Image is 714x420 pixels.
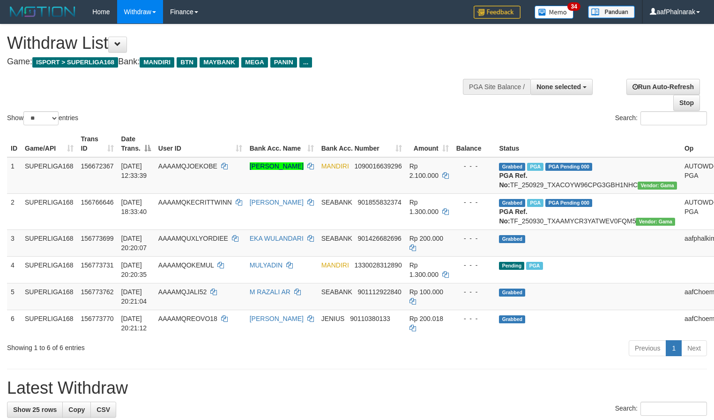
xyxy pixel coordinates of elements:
[406,130,453,157] th: Amount: activate to sort column ascending
[7,157,21,194] td: 1
[21,229,77,256] td: SUPERLIGA168
[463,79,530,95] div: PGA Site Balance /
[158,261,214,269] span: AAAAMQOKEMUL
[121,315,147,332] span: [DATE] 20:21:12
[640,402,707,416] input: Search:
[638,182,677,190] span: Vendor URL: https://trx31.1velocity.biz
[7,339,290,352] div: Showing 1 to 6 of 6 entries
[250,288,290,296] a: M RAZALI AR
[409,199,439,215] span: Rp 1.300.000
[545,163,592,171] span: PGA Pending
[77,130,118,157] th: Trans ID: activate to sort column ascending
[357,235,401,242] span: Copy 901426682696 to clipboard
[499,199,525,207] span: Grabbed
[177,57,197,68] span: BTN
[21,157,77,194] td: SUPERLIGA168
[321,261,349,269] span: MANDIRI
[158,199,232,206] span: AAAAMQKECRITTWINN
[7,130,21,157] th: ID
[7,34,467,53] h1: Withdraw List
[90,402,116,418] a: CSV
[530,79,593,95] button: None selected
[118,130,155,157] th: Date Trans.: activate to sort column descending
[21,130,77,157] th: Game/API: activate to sort column ascending
[158,162,217,170] span: AAAAMQJOEKOBE
[357,288,401,296] span: Copy 901112922840 to clipboard
[681,340,707,356] a: Next
[456,198,492,207] div: - - -
[499,262,524,270] span: Pending
[97,406,110,413] span: CSV
[456,234,492,243] div: - - -
[250,162,304,170] a: [PERSON_NAME]
[81,235,114,242] span: 156773699
[121,162,147,179] span: [DATE] 12:33:39
[121,261,147,278] span: [DATE] 20:20:35
[250,315,304,322] a: [PERSON_NAME]
[536,83,581,91] span: None selected
[409,235,443,242] span: Rp 200.000
[535,6,574,19] img: Button%20Memo.svg
[499,289,525,297] span: Grabbed
[545,199,592,207] span: PGA Pending
[615,111,707,125] label: Search:
[495,193,680,229] td: TF_250930_TXAAMYCR3YATWEV0FQM5
[495,157,680,194] td: TF_250929_TXACOYW96CPG3GBH1NHC
[7,256,21,283] td: 4
[32,57,118,68] span: ISPORT > SUPERLIGA168
[68,406,85,413] span: Copy
[7,283,21,310] td: 5
[527,199,543,207] span: Marked by aafheankoy
[241,57,268,68] span: MEGA
[321,162,349,170] span: MANDIRI
[526,262,543,270] span: Marked by aafsengchandara
[62,402,91,418] a: Copy
[121,199,147,215] span: [DATE] 18:33:40
[81,162,114,170] span: 156672367
[140,57,174,68] span: MANDIRI
[155,130,246,157] th: User ID: activate to sort column ascending
[7,379,707,397] h1: Latest Withdraw
[456,287,492,297] div: - - -
[499,208,527,225] b: PGA Ref. No:
[7,57,467,67] h4: Game: Bank:
[409,288,443,296] span: Rp 100.000
[409,315,443,322] span: Rp 200.018
[21,310,77,336] td: SUPERLIGA168
[354,261,402,269] span: Copy 1330028312890 to clipboard
[158,288,207,296] span: AAAAMQJALI52
[7,111,78,125] label: Show entries
[666,340,682,356] a: 1
[629,340,666,356] a: Previous
[81,315,114,322] span: 156773770
[121,235,147,252] span: [DATE] 20:20:07
[321,235,352,242] span: SEABANK
[567,2,580,11] span: 34
[456,161,492,171] div: - - -
[615,402,707,416] label: Search:
[318,130,406,157] th: Bank Acc. Number: activate to sort column ascending
[250,235,304,242] a: EKA WULANDARI
[527,163,543,171] span: Marked by aafsengchandara
[636,218,675,226] span: Vendor URL: https://trx31.1velocity.biz
[409,162,439,179] span: Rp 2.100.000
[640,111,707,125] input: Search:
[7,5,78,19] img: MOTION_logo.png
[200,57,239,68] span: MAYBANK
[270,57,297,68] span: PANIN
[499,235,525,243] span: Grabbed
[456,260,492,270] div: - - -
[299,57,312,68] span: ...
[250,261,283,269] a: MULYADIN
[246,130,318,157] th: Bank Acc. Name: activate to sort column ascending
[158,315,217,322] span: AAAAMQREOVO18
[588,6,635,18] img: panduan.png
[626,79,700,95] a: Run Auto-Refresh
[474,6,521,19] img: Feedback.jpg
[499,163,525,171] span: Grabbed
[250,199,304,206] a: [PERSON_NAME]
[13,406,57,413] span: Show 25 rows
[7,229,21,256] td: 3
[23,111,59,125] select: Showentries
[495,130,680,157] th: Status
